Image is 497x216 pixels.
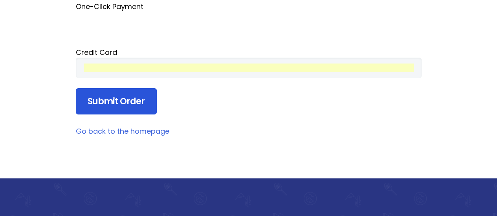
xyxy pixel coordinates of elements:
div: Credit Card [76,47,422,58]
fieldset: One-Click Payment [76,2,422,37]
iframe: Secure card payment input frame [84,64,414,72]
iframe: Secure payment button frame [76,12,422,37]
a: Go back to the homepage [76,126,169,136]
input: Submit Order [76,88,157,115]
